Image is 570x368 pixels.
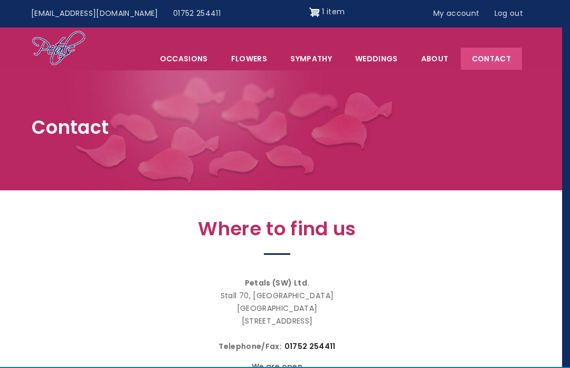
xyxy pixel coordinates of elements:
a: 01752 254411 [284,341,336,352]
strong: Petals (SW) Ltd. [245,278,310,288]
span: Weddings [344,48,409,70]
a: Sympathy [279,48,343,70]
a: Log out [487,4,530,24]
span: Contact [32,114,109,140]
strong: Telephone/Fax: [218,341,282,352]
a: [EMAIL_ADDRESS][DOMAIN_NAME] [24,4,166,24]
a: 01752 254411 [166,4,228,24]
a: About [410,48,460,70]
span: 1 item [322,6,345,17]
img: Shopping cart [309,4,320,21]
h2: Where to find us [47,218,507,246]
a: Flowers [220,48,278,70]
img: Home [32,30,86,67]
p: Stall 70, [GEOGRAPHIC_DATA] [GEOGRAPHIC_DATA] [STREET_ADDRESS] [47,277,507,353]
a: My account [426,4,487,24]
span: Occasions [149,48,219,70]
a: Shopping cart 1 item [309,4,345,21]
a: Contact [461,48,522,70]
